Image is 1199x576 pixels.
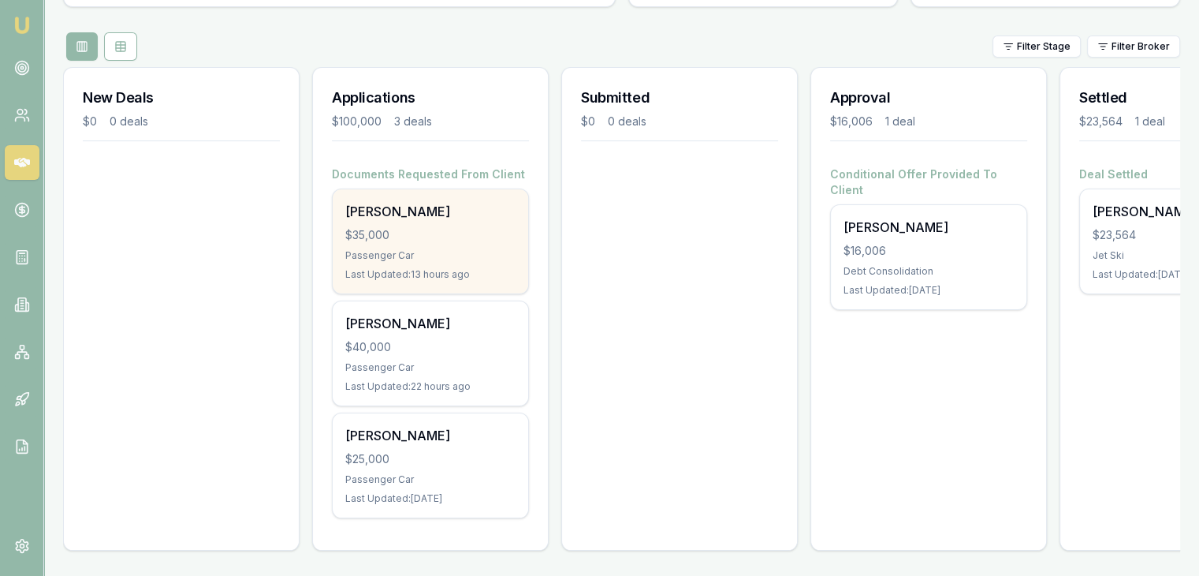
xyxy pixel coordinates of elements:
div: 0 deals [110,114,148,129]
div: [PERSON_NAME] [345,202,516,221]
div: [PERSON_NAME] [345,314,516,333]
div: $25,000 [345,451,516,467]
button: Filter Stage [992,36,1081,58]
h3: Approval [830,87,1027,109]
div: $35,000 [345,227,516,243]
div: $16,006 [830,114,873,129]
h3: New Deals [83,87,280,109]
h4: Documents Requested From Client [332,166,529,182]
div: 1 deal [885,114,915,129]
span: Filter Stage [1017,40,1071,53]
div: $0 [83,114,97,129]
div: Debt Consolidation [843,265,1014,278]
div: Last Updated: [DATE] [843,284,1014,297]
div: [PERSON_NAME] [345,426,516,445]
div: [PERSON_NAME] [843,218,1014,237]
h3: Submitted [581,87,778,109]
h4: Conditional Offer Provided To Client [830,166,1027,198]
span: Filter Broker [1111,40,1170,53]
div: Passenger Car [345,361,516,374]
div: $40,000 [345,339,516,355]
div: Last Updated: [DATE] [345,492,516,505]
h3: Applications [332,87,529,109]
div: Passenger Car [345,249,516,262]
div: $100,000 [332,114,382,129]
div: 0 deals [608,114,646,129]
div: $16,006 [843,243,1014,259]
div: 1 deal [1135,114,1165,129]
div: Passenger Car [345,473,516,486]
div: Last Updated: 13 hours ago [345,268,516,281]
div: Last Updated: 22 hours ago [345,380,516,393]
div: 3 deals [394,114,432,129]
button: Filter Broker [1087,36,1180,58]
div: $0 [581,114,595,129]
div: $23,564 [1079,114,1123,129]
img: emu-icon-u.png [13,16,32,35]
